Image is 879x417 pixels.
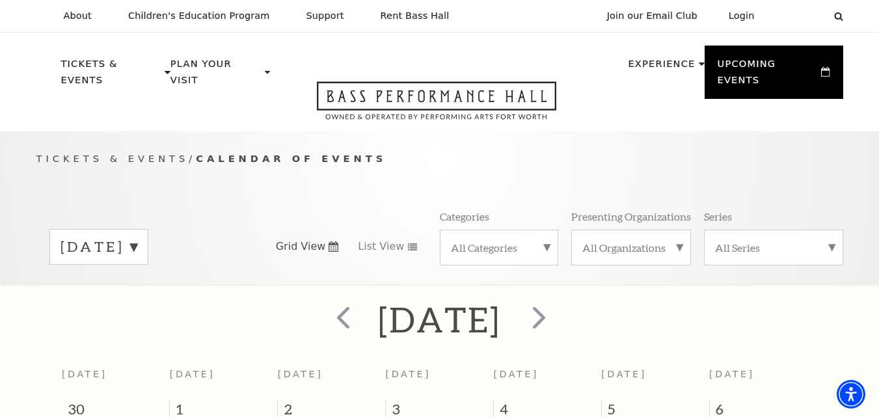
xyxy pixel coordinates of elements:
label: All Series [715,241,832,254]
p: Rent Bass Hall [381,10,450,21]
span: [DATE] [601,369,647,379]
button: next [513,297,561,343]
div: Accessibility Menu [837,380,865,409]
p: Plan Your Visit [170,56,262,96]
span: [DATE] [709,369,755,379]
p: Presenting Organizations [571,209,691,223]
span: Calendar of Events [196,153,386,164]
span: [DATE] [493,369,539,379]
label: All Organizations [582,241,680,254]
span: Grid View [276,239,326,254]
span: Tickets & Events [36,153,189,164]
select: Select: [776,10,822,22]
h2: [DATE] [378,299,501,340]
span: List View [358,239,404,254]
p: Upcoming Events [718,56,818,96]
p: Experience [628,56,695,79]
span: [DATE] [386,369,431,379]
a: Open this option [270,81,603,131]
span: [DATE] [170,369,215,379]
p: / [36,151,843,167]
p: Tickets & Events [61,56,162,96]
span: [DATE] [278,369,323,379]
p: About [64,10,92,21]
label: All Categories [451,241,547,254]
p: Categories [440,209,489,223]
p: Children's Education Program [128,10,270,21]
label: [DATE] [61,237,137,257]
button: prev [318,297,366,343]
p: Series [704,209,732,223]
p: Support [306,10,344,21]
span: [DATE] [62,369,107,379]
